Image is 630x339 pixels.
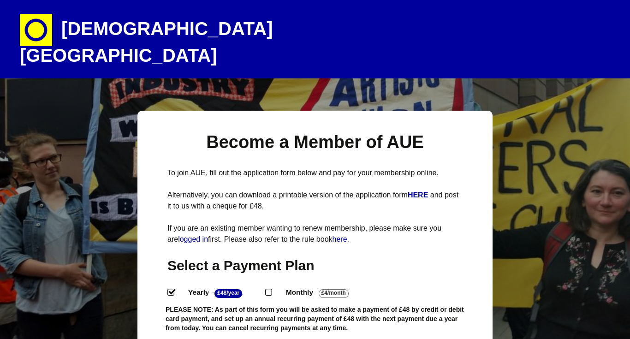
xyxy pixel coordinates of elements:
a: HERE [408,191,430,199]
p: If you are an existing member wanting to renew membership, please make sure you are first. Please... [167,223,463,245]
strong: £48/Year [214,289,242,298]
a: here [333,235,347,243]
strong: £4/Month [319,289,349,298]
span: Select a Payment Plan [167,258,315,273]
img: circle-e1448293145835.png [20,14,52,46]
h1: Become a Member of AUE [167,131,463,154]
label: Yearly - . [180,286,265,299]
strong: HERE [408,191,428,199]
label: Monthly - . [278,286,372,299]
p: To join AUE, fill out the application form below and pay for your membership online. [167,167,463,178]
a: logged in [178,235,208,243]
p: Alternatively, you can download a printable version of the application form and post it to us wit... [167,190,463,212]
